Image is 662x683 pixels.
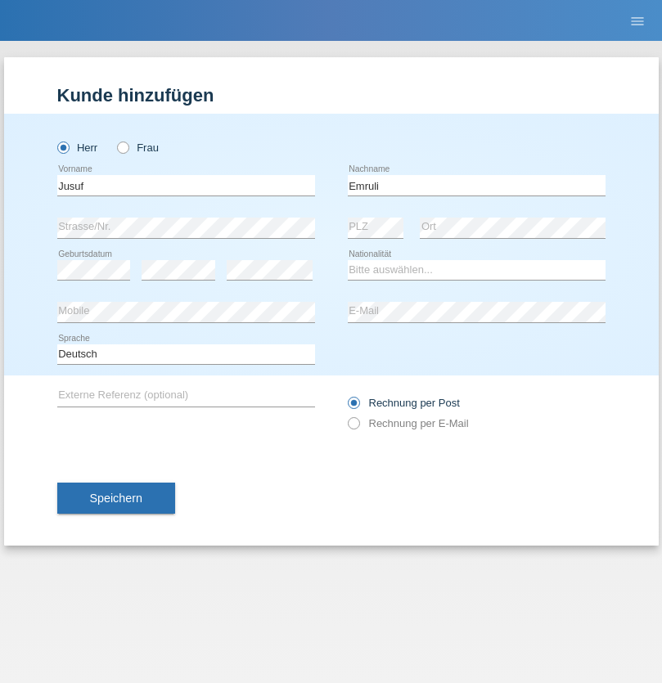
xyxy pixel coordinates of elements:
[90,492,142,505] span: Speichern
[117,142,128,152] input: Frau
[629,13,646,29] i: menu
[621,16,654,25] a: menu
[57,142,68,152] input: Herr
[117,142,159,154] label: Frau
[348,417,358,438] input: Rechnung per E-Mail
[57,483,175,514] button: Speichern
[348,397,460,409] label: Rechnung per Post
[348,397,358,417] input: Rechnung per Post
[57,85,606,106] h1: Kunde hinzufügen
[348,417,469,429] label: Rechnung per E-Mail
[57,142,98,154] label: Herr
